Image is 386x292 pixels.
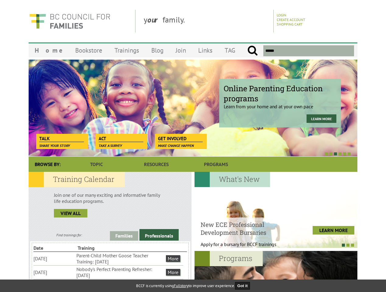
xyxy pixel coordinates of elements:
p: Apply for a bursary for BCCF trainings West... [201,241,292,253]
div: y family. [139,10,274,33]
span: Get Involved [158,135,203,142]
a: Login [277,13,286,17]
a: view all [54,209,87,217]
span: Online Parenting Education programs [224,83,336,103]
a: Talk Share your story [36,134,87,142]
a: Trainings [108,43,145,57]
div: Find trainings for: [29,233,110,237]
a: Fullstory [174,283,188,288]
a: Links [192,43,219,57]
span: Act [99,135,143,142]
h2: Training Calendar [29,172,125,187]
button: Got it [235,282,250,290]
a: Resources [126,157,186,172]
span: Talk [39,135,84,142]
li: Training [78,244,121,252]
a: Join [170,43,192,57]
span: Make change happen [158,143,194,148]
h4: New ECE Professional Development Bursaries [201,221,292,236]
div: Browse By: [29,157,67,172]
a: Act Take a survey [96,134,146,142]
a: Professionals [139,229,179,241]
strong: our [147,15,163,25]
a: Programs [186,157,246,172]
p: Join one of our many exciting and informative family life education programs. [54,192,166,204]
li: [DATE] [33,255,75,262]
a: Shopping Cart [277,22,303,26]
li: Nobody's Perfect Parenting Refresher: [DATE] [76,266,165,279]
a: Home [29,43,69,57]
a: LEARN MORE [313,226,354,235]
li: Parent-Child Mother Goose Teacher Training: [DATE] [76,252,165,265]
a: Create Account [277,17,305,22]
a: More [166,269,180,276]
li: Date [33,244,76,252]
a: Learn more [307,114,336,123]
a: Get Involved Make change happen [155,134,206,142]
h2: What's New [195,172,270,187]
img: BC Council for FAMILIES [29,10,111,33]
li: [DATE] [33,269,75,276]
span: Take a survey [99,143,122,148]
h2: Programs [195,251,263,266]
a: Topic [67,157,126,172]
span: Share your story [39,143,70,148]
a: Blog [145,43,170,57]
a: More [166,255,180,262]
a: TAG [219,43,241,57]
a: Bookstore [69,43,108,57]
input: Submit [247,45,258,56]
a: Families [110,231,138,241]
